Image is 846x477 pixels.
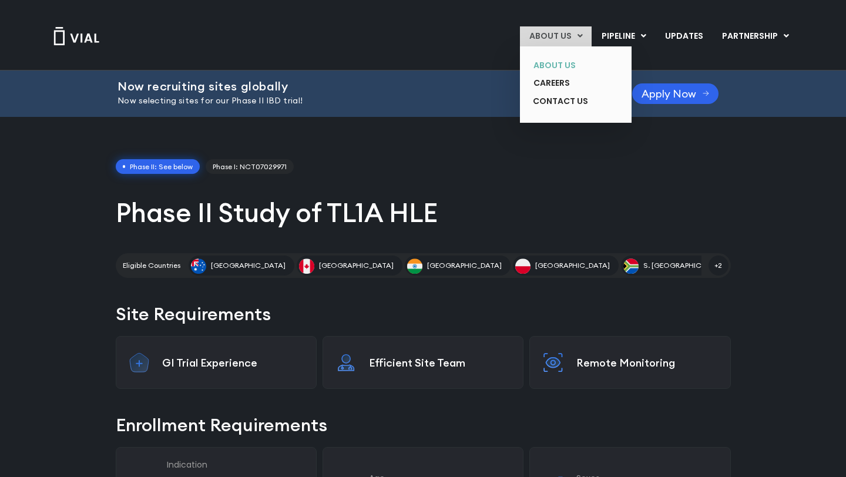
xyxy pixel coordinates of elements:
img: Australia [191,258,206,274]
h2: Enrollment Requirements [116,412,731,438]
h1: Phase II Study of TL1A HLE [116,196,731,230]
h2: Now recruiting sites globally [117,80,603,93]
a: CAREERS [524,74,610,92]
p: Now selecting sites for our Phase II IBD trial! [117,95,603,108]
a: PIPELINEMenu Toggle [592,26,655,46]
a: ABOUT US [524,56,610,75]
span: +2 [709,256,728,276]
img: Poland [515,258,531,274]
h2: Site Requirements [116,301,731,327]
span: [GEOGRAPHIC_DATA] [211,260,286,271]
span: [GEOGRAPHIC_DATA] [319,260,394,271]
span: [GEOGRAPHIC_DATA] [427,260,502,271]
a: PARTNERSHIPMenu Toggle [713,26,798,46]
img: Canada [299,258,314,274]
img: Vial Logo [53,27,100,45]
span: [GEOGRAPHIC_DATA] [535,260,610,271]
a: UPDATES [656,26,712,46]
span: Phase II: See below [116,159,200,174]
h3: Indication [167,459,304,470]
p: GI Trial Experience [162,356,304,369]
p: Remote Monitoring [576,356,719,369]
a: Apply Now [632,83,719,104]
a: Phase I: NCT07029971 [206,159,294,174]
a: CONTACT US [524,92,610,111]
p: Efficient Site Team [369,356,511,369]
span: S. [GEOGRAPHIC_DATA] [643,260,726,271]
span: Apply Now [642,89,696,98]
img: India [407,258,422,274]
h2: Eligible Countries [123,260,180,271]
a: ABOUT USMenu Toggle [520,26,592,46]
img: S. Africa [623,258,639,274]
